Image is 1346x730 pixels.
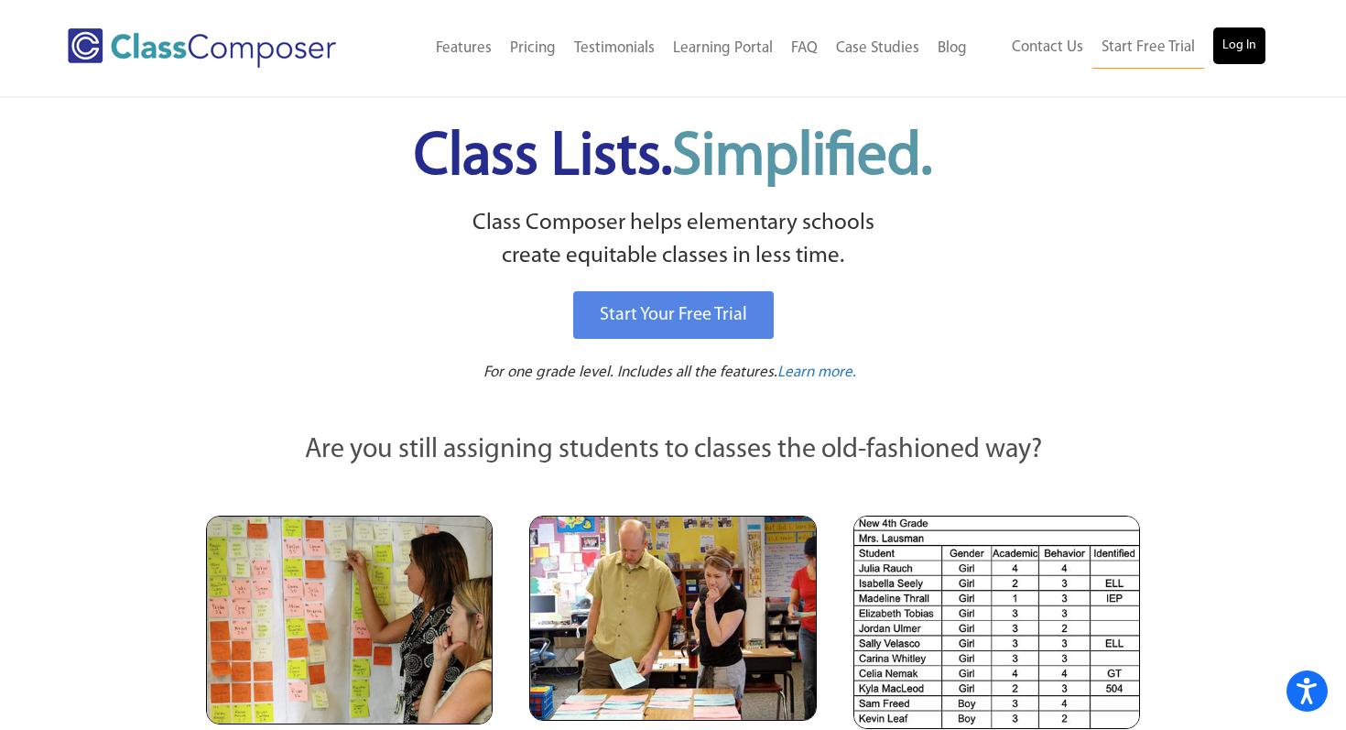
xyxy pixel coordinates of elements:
span: For one grade level. Includes all the features. [483,365,777,380]
span: Simplified. [672,128,932,188]
a: Learning Portal [664,28,782,69]
span: Start Your Free Trial [600,306,747,324]
span: Learn more. [777,365,856,380]
a: FAQ [782,28,827,69]
a: Log In [1213,27,1265,64]
img: Class Composer [68,28,336,68]
img: Spreadsheets [853,516,1140,729]
img: Teachers Looking at Sticky Notes [206,516,493,725]
a: Blog [928,28,976,69]
nav: Header Menu [384,28,976,69]
a: Learn more. [777,362,856,385]
a: Pricing [501,28,565,69]
span: Class Lists. [414,128,932,188]
a: Contact Us [1003,27,1092,68]
a: Start Your Free Trial [573,291,774,339]
a: Case Studies [827,28,928,69]
a: Features [427,28,501,69]
a: Testimonials [565,28,664,69]
img: Blue and Pink Paper Cards [529,516,816,720]
p: Are you still assigning students to classes the old-fashioned way? [206,430,1140,471]
nav: Header Menu [976,27,1265,69]
p: Class Composer helps elementary schools create equitable classes in less time. [203,207,1143,274]
a: Start Free Trial [1092,27,1204,69]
